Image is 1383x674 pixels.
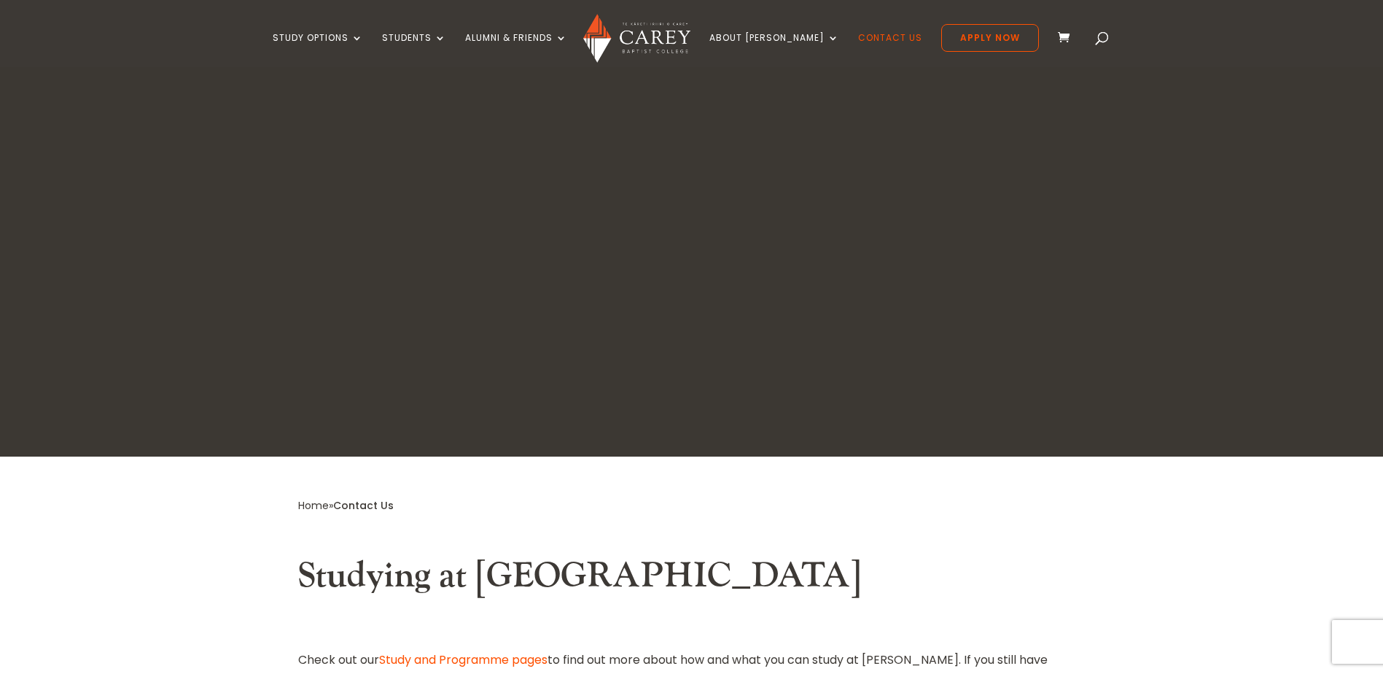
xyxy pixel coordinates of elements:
a: Study Options [273,33,363,67]
a: About [PERSON_NAME] [709,33,839,67]
a: Study and Programme pages [379,651,548,668]
a: Home [298,498,329,513]
span: » [298,498,394,513]
span: Contact Us [333,498,394,513]
img: Carey Baptist College [583,14,690,63]
h2: Studying at [GEOGRAPHIC_DATA] [298,555,1086,605]
a: Contact Us [858,33,922,67]
a: Apply Now [941,24,1039,52]
a: Students [382,33,446,67]
a: Alumni & Friends [465,33,567,67]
